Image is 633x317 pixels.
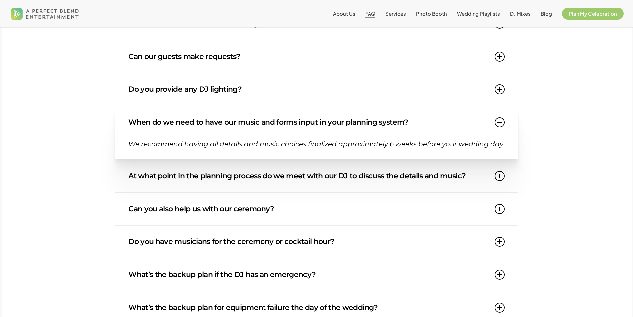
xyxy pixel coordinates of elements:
[128,226,504,258] a: Do you have musicians for the ceremony or cocktail hour?
[457,11,500,16] a: Wedding Playlists
[128,73,504,106] a: Do you provide any DJ lighting?
[365,10,375,17] span: FAQ
[128,160,504,192] a: At what point in the planning process do we meet with our DJ to discuss the details and music?
[562,11,624,16] a: Plan My Celebration
[541,10,552,17] span: Blog
[457,10,500,17] span: Wedding Playlists
[128,40,504,73] a: Can our guests make requests?
[128,140,504,148] span: We recommend having all details and music choices finalized approximately 6 weeks before your wed...
[128,106,504,139] a: When do we need to have our music and forms input in your planning system?
[385,10,406,17] span: Services
[128,258,504,291] a: What’s the backup plan if the DJ has an emergency?
[541,11,552,16] a: Blog
[510,11,531,16] a: DJ Mixes
[9,3,81,25] img: A Perfect Blend Entertainment
[385,11,406,16] a: Services
[510,10,531,17] span: DJ Mixes
[128,193,504,225] a: Can you also help us with our ceremony?
[416,10,447,17] span: Photo Booth
[569,10,617,17] span: Plan My Celebration
[333,11,355,16] a: About Us
[365,11,375,16] a: FAQ
[333,10,355,17] span: About Us
[416,11,447,16] a: Photo Booth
